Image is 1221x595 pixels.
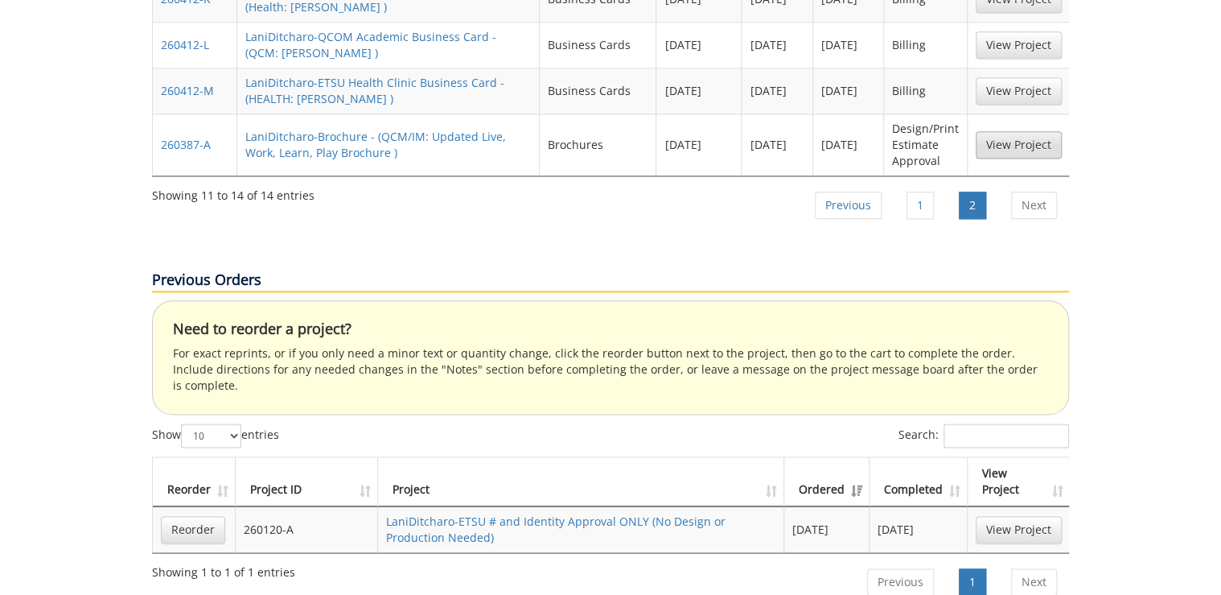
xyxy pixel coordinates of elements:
[968,457,1070,506] th: View Project: activate to sort column ascending
[813,22,884,68] td: [DATE]
[784,506,869,552] td: [DATE]
[161,83,214,98] a: 260412-M
[540,68,657,114] td: Business Cards
[173,321,1048,337] h4: Need to reorder a project?
[976,77,1062,105] a: View Project
[813,114,884,176] td: [DATE]
[245,75,504,106] a: LaniDitcharo-ETSU Health Clinic Business Card - (HEALTH: [PERSON_NAME] )
[884,22,968,68] td: Billing
[152,424,279,448] label: Show entries
[245,29,496,60] a: LaniDitcharo-QCOM Academic Business Card - (QCM: [PERSON_NAME] )
[153,457,236,506] th: Reorder: activate to sort column ascending
[742,114,812,176] td: [DATE]
[656,22,742,68] td: [DATE]
[152,270,1069,292] p: Previous Orders
[540,22,657,68] td: Business Cards
[236,506,378,552] td: 260120-A
[152,558,295,581] div: Showing 1 to 1 of 1 entries
[976,31,1062,59] a: View Project
[742,22,812,68] td: [DATE]
[815,192,882,219] a: Previous
[976,131,1062,159] a: View Project
[245,129,506,160] a: LaniDitcharo-Brochure - (QCM/IM: Updated Live, Work, Learn, Play Brochure )
[742,68,812,114] td: [DATE]
[161,137,211,152] a: 260387-A
[898,424,1069,448] label: Search:
[152,181,314,204] div: Showing 11 to 14 of 14 entries
[943,424,1069,448] input: Search:
[656,68,742,114] td: [DATE]
[906,192,934,219] a: 1
[540,114,657,176] td: Brochures
[884,68,968,114] td: Billing
[884,114,968,176] td: Design/Print Estimate Approval
[173,345,1048,394] p: For exact reprints, or if you only need a minor text or quantity change, click the reorder button...
[869,457,968,506] th: Completed: activate to sort column ascending
[386,514,726,545] a: LaniDitcharo-ETSU # and Identity Approval ONLY (No Design or Production Needed)
[161,516,225,543] a: Reorder
[378,457,784,506] th: Project: activate to sort column ascending
[784,457,869,506] th: Ordered: activate to sort column ascending
[813,68,884,114] td: [DATE]
[236,457,378,506] th: Project ID: activate to sort column ascending
[656,114,742,176] td: [DATE]
[181,424,241,448] select: Showentries
[959,192,986,219] a: 2
[161,37,209,52] a: 260412-L
[976,516,1062,543] a: View Project
[1011,192,1057,219] a: Next
[869,506,968,552] td: [DATE]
